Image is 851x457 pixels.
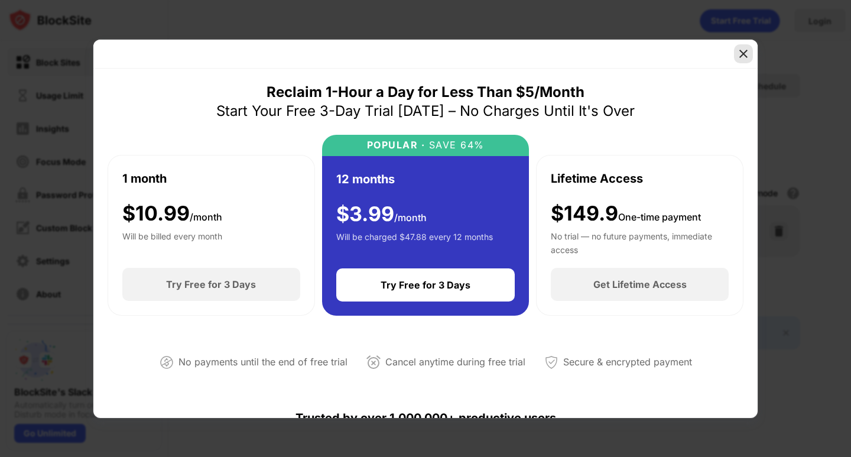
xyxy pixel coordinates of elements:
div: No payments until the end of free trial [178,354,347,371]
div: 12 months [336,170,395,188]
div: Trusted by over 1,000,000+ productive users [108,390,743,446]
div: Try Free for 3 Days [166,278,256,290]
div: No trial — no future payments, immediate access [551,230,729,254]
img: secured-payment [544,355,558,370]
span: /month [394,212,427,223]
div: $ 10.99 [122,202,222,226]
div: POPULAR · [367,140,425,151]
div: Will be billed every month [122,230,222,254]
div: Lifetime Access [551,170,643,187]
div: SAVE 64% [425,140,485,151]
div: Try Free for 3 Days [381,279,470,291]
img: not-paying [160,355,174,370]
div: $ 3.99 [336,202,427,226]
div: Reclaim 1-Hour a Day for Less Than $5/Month [267,83,584,102]
div: 1 month [122,170,167,187]
div: Secure & encrypted payment [563,354,692,371]
div: Cancel anytime during free trial [385,354,525,371]
span: /month [190,211,222,223]
div: $149.9 [551,202,701,226]
div: Get Lifetime Access [593,278,687,290]
img: cancel-anytime [366,355,381,370]
div: Start Your Free 3-Day Trial [DATE] – No Charges Until It's Over [216,102,635,121]
div: Will be charged $47.88 every 12 months [336,231,493,254]
span: One-time payment [618,211,701,223]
